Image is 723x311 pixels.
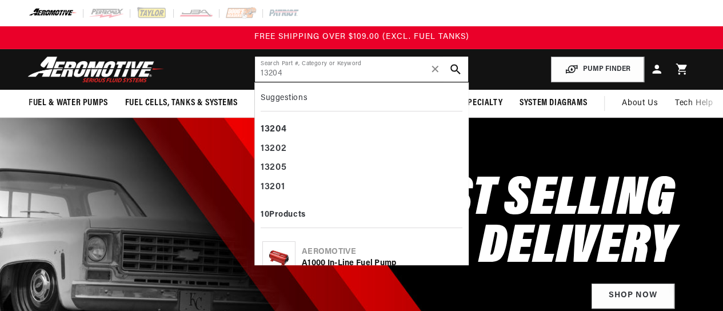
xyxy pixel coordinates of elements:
h2: SHOP BEST SELLING FUEL DELIVERY [273,176,674,272]
summary: Fuel Cells, Tanks & Systems [117,90,246,117]
button: PUMP FINDER [551,57,644,82]
span: ✕ [430,60,440,78]
summary: Fuel Regulators [246,90,330,117]
span: Fuel & Water Pumps [29,97,108,109]
div: 13205 [261,158,462,178]
div: 13202 [261,139,462,159]
summary: System Diagrams [511,90,596,117]
img: A1000 In-Line Fuel Pump [263,247,295,269]
a: Shop Now [592,284,674,309]
div: A1000 In-Line Fuel Pump [302,258,461,269]
b: 10 Products [261,210,306,219]
input: Search by Part Number, Category or Keyword [255,57,468,82]
span: About Us [622,99,658,107]
span: System Diagrams [520,97,587,109]
span: Fuel Cells, Tanks & Systems [125,97,237,109]
div: 13201 [261,178,462,197]
a: About Us [613,90,666,117]
b: 13204 [261,125,286,134]
span: Tech Help [675,97,713,110]
span: FREE SHIPPING OVER $109.00 (EXCL. FUEL TANKS) [254,33,469,41]
img: Aeromotive [25,56,167,83]
button: search button [443,57,468,82]
summary: Fuel & Water Pumps [20,90,117,117]
div: Suggestions [261,89,462,111]
div: Aeromotive [302,246,461,258]
summary: Tech Help [666,90,721,117]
